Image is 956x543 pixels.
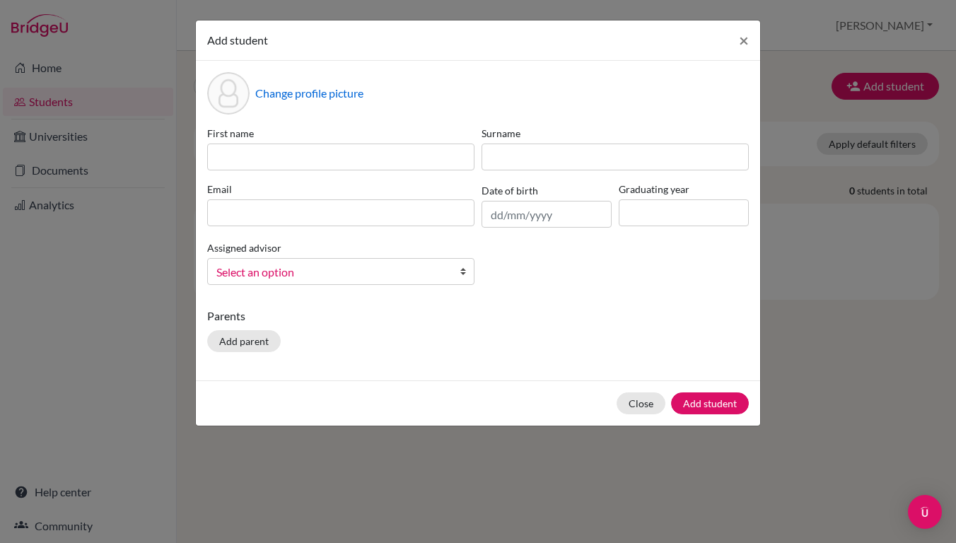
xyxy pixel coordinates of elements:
p: Parents [207,308,749,325]
label: Date of birth [482,183,538,198]
button: Close [617,392,665,414]
span: × [739,30,749,50]
label: Surname [482,126,749,141]
button: Add parent [207,330,281,352]
label: Assigned advisor [207,240,281,255]
span: Select an option [216,263,447,281]
div: Open Intercom Messenger [908,495,942,529]
div: Profile picture [207,72,250,115]
label: Graduating year [619,182,749,197]
label: First name [207,126,474,141]
label: Email [207,182,474,197]
button: Close [728,21,760,60]
input: dd/mm/yyyy [482,201,612,228]
span: Add student [207,33,268,47]
button: Add student [671,392,749,414]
